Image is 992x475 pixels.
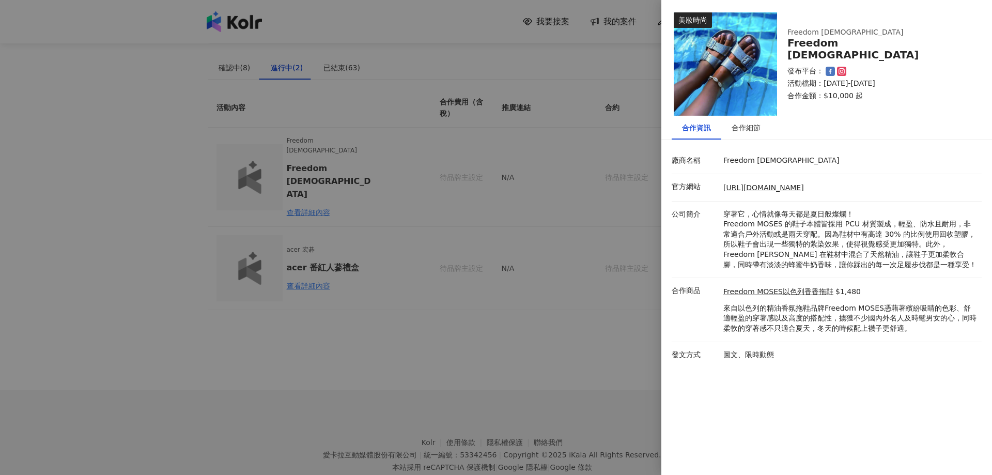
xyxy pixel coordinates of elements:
[674,12,777,116] img: Freedom MOSES以色列香香拖鞋
[672,286,718,296] p: 合作商品
[723,209,977,270] p: 穿著它，心情就像每天都是夏日般燦爛！ Freedom MOSES 的鞋子本體皆採用 PCU 材質製成，輕盈、防水且耐用，非常適合戶外活動或是雨天穿配。因為鞋材中有高達 30% 的比例使用回收塑膠...
[672,350,718,360] p: 發文方式
[682,122,711,133] div: 合作資訊
[787,79,969,89] p: 活動檔期：[DATE]-[DATE]
[723,287,833,297] a: Freedom MOSES以色列香香拖鞋
[674,12,712,28] div: 美妝時尚
[787,37,969,61] div: Freedom [DEMOGRAPHIC_DATA]
[672,182,718,192] p: 官方網站
[787,66,824,76] p: 發布平台：
[732,122,761,133] div: 合作細節
[723,350,977,360] p: 圖文、限時動態
[723,303,977,334] p: 來自以色列的精油香氛拖鞋品牌Freedom MOSES憑藉著繽紛吸睛的色彩、舒適輕盈的穿著感以及高度的搭配性，擄獲不少國內外名人及時髦男女的心，同時柔軟的穿著感不只適合夏天，冬天的時候配上襪子更舒適。
[672,156,718,166] p: 廠商名稱
[723,183,804,192] a: [URL][DOMAIN_NAME]
[835,287,861,297] p: $1,480
[787,27,969,38] div: Freedom [DEMOGRAPHIC_DATA]
[672,209,718,220] p: 公司簡介
[787,91,969,101] p: 合作金額： $10,000 起
[723,156,977,166] p: Freedom [DEMOGRAPHIC_DATA]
